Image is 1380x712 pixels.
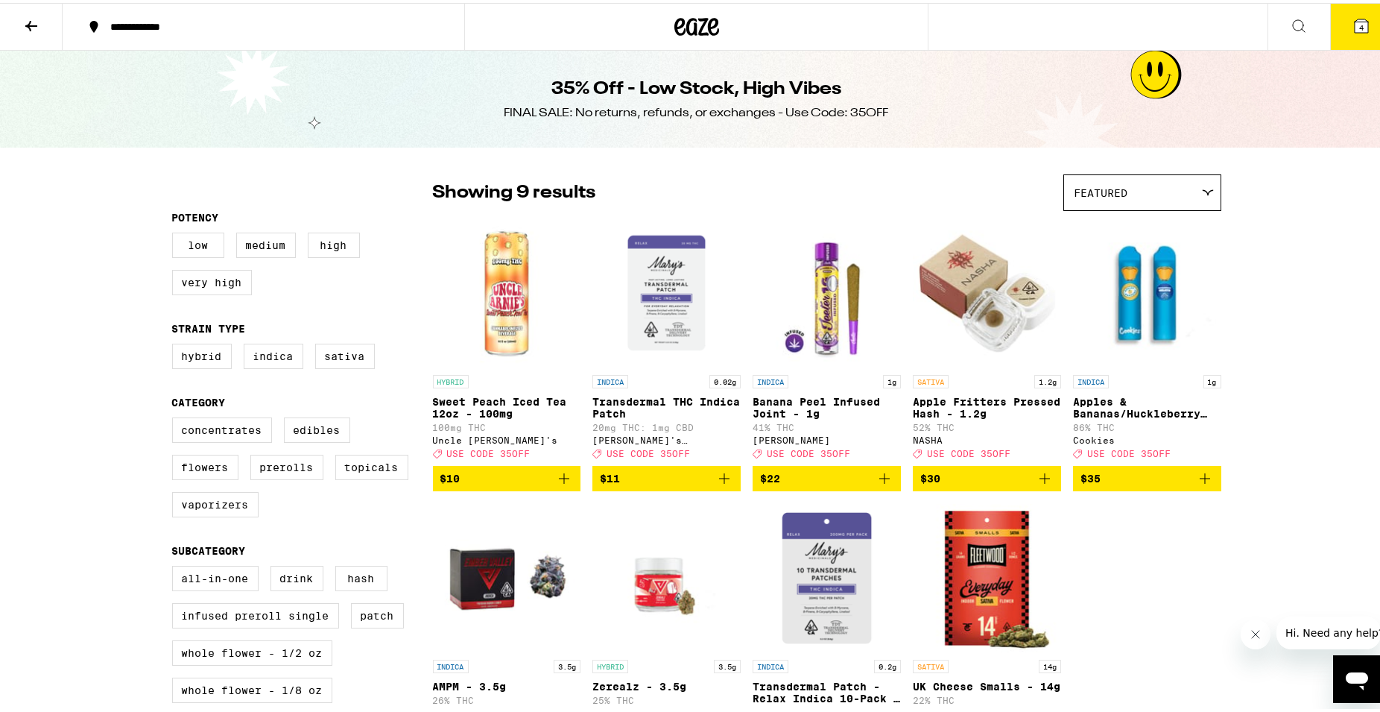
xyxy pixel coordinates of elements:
p: 25% THC [592,693,741,702]
label: Indica [244,341,303,366]
legend: Strain Type [172,320,246,332]
p: INDICA [1073,372,1109,385]
p: SATIVA [913,372,949,385]
label: Prerolls [250,452,323,477]
span: USE CODE 35OFF [1087,446,1171,456]
p: 3.5g [714,657,741,670]
label: All-In-One [172,563,259,588]
label: Infused Preroll Single [172,600,339,626]
p: 22% THC [913,693,1061,702]
legend: Category [172,394,226,406]
p: 1g [1203,372,1221,385]
p: INDICA [753,657,788,670]
label: Whole Flower - 1/2 oz [172,637,332,663]
span: $10 [440,470,460,482]
img: Mary's Medicinals - Transdermal Patch - Relax Indica 10-Pack - 200mg [753,500,901,649]
a: Open page for Apple Fritters Pressed Hash - 1.2g from NASHA [913,215,1061,463]
p: Showing 9 results [433,177,596,203]
div: Cookies [1073,432,1221,442]
p: SATIVA [913,657,949,670]
img: Ember Valley - AMPM - 3.5g [433,500,581,649]
p: 86% THC [1073,420,1221,429]
label: Hash [335,563,387,588]
div: NASHA [913,432,1061,442]
p: INDICA [433,657,469,670]
p: UK Cheese Smalls - 14g [913,678,1061,690]
p: Banana Peel Infused Joint - 1g [753,393,901,417]
img: Ember Valley - Zerealz - 3.5g [592,500,741,649]
a: Open page for Transdermal THC Indica Patch from Mary's Medicinals [592,215,741,463]
img: Fleetwood - UK Cheese Smalls - 14g [913,500,1061,649]
span: $35 [1080,470,1101,482]
iframe: Close message [1241,617,1270,646]
img: NASHA - Apple Fritters Pressed Hash - 1.2g [913,215,1061,365]
img: Mary's Medicinals - Transdermal THC Indica Patch [592,215,741,365]
p: 1g [883,372,901,385]
span: Hi. Need any help? [9,10,107,22]
label: Topicals [335,452,408,477]
p: INDICA [592,372,628,385]
p: HYBRID [592,657,628,670]
label: Low [172,230,224,255]
label: Patch [351,600,404,626]
a: Open page for Apples & Bananas/Huckleberry Gelato 3 in 1 AIO - 1g from Cookies [1073,215,1221,463]
p: 52% THC [913,420,1061,429]
p: Zerealz - 3.5g [592,678,741,690]
label: Sativa [315,341,375,366]
label: Medium [236,230,296,255]
label: Very High [172,267,252,292]
p: Transdermal Patch - Relax Indica 10-Pack - 200mg [753,678,901,702]
p: Apples & Bananas/Huckleberry Gelato 3 in 1 AIO - 1g [1073,393,1221,417]
label: Drink [270,563,323,588]
button: Add to bag [433,463,581,488]
span: $22 [760,470,780,482]
label: Vaporizers [172,489,259,514]
p: 3.5g [554,657,580,670]
p: AMPM - 3.5g [433,678,581,690]
h1: 35% Off - Low Stock, High Vibes [551,74,841,99]
span: 4 [1359,20,1364,29]
button: Add to bag [753,463,901,488]
div: Uncle [PERSON_NAME]'s [433,432,581,442]
p: 20mg THC: 1mg CBD [592,420,741,429]
p: 14g [1039,657,1061,670]
p: 26% THC [433,693,581,702]
label: Whole Flower - 1/8 oz [172,675,332,700]
p: Sweet Peach Iced Tea 12oz - 100mg [433,393,581,417]
span: USE CODE 35OFF [607,446,690,456]
p: Transdermal THC Indica Patch [592,393,741,417]
p: Apple Fritters Pressed Hash - 1.2g [913,393,1061,417]
label: Concentrates [172,415,272,440]
span: $30 [920,470,940,482]
label: Hybrid [172,341,232,366]
div: [PERSON_NAME]'s Medicinals [592,432,741,442]
button: Add to bag [592,463,741,488]
p: 1.2g [1034,372,1061,385]
legend: Subcategory [172,542,246,554]
img: Cookies - Apples & Bananas/Huckleberry Gelato 3 in 1 AIO - 1g [1073,215,1221,365]
a: Open page for Banana Peel Infused Joint - 1g from Jeeter [753,215,901,463]
label: High [308,230,360,255]
span: USE CODE 35OFF [447,446,531,456]
img: Uncle Arnie's - Sweet Peach Iced Tea 12oz - 100mg [433,215,581,365]
div: [PERSON_NAME] [753,432,901,442]
label: Flowers [172,452,238,477]
p: 0.2g [874,657,901,670]
span: USE CODE 35OFF [927,446,1010,456]
p: 100mg THC [433,420,581,429]
button: Add to bag [1073,463,1221,488]
label: Edibles [284,415,350,440]
span: USE CODE 35OFF [767,446,850,456]
p: INDICA [753,372,788,385]
div: FINAL SALE: No returns, refunds, or exchanges - Use Code: 35OFF [504,102,889,119]
img: Jeeter - Banana Peel Infused Joint - 1g [753,215,901,365]
a: Open page for Sweet Peach Iced Tea 12oz - 100mg from Uncle Arnie's [433,215,581,463]
p: 41% THC [753,420,901,429]
button: Add to bag [913,463,1061,488]
span: Featured [1074,184,1128,196]
p: HYBRID [433,372,469,385]
p: 0.02g [709,372,741,385]
legend: Potency [172,209,219,221]
span: $11 [600,470,620,482]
